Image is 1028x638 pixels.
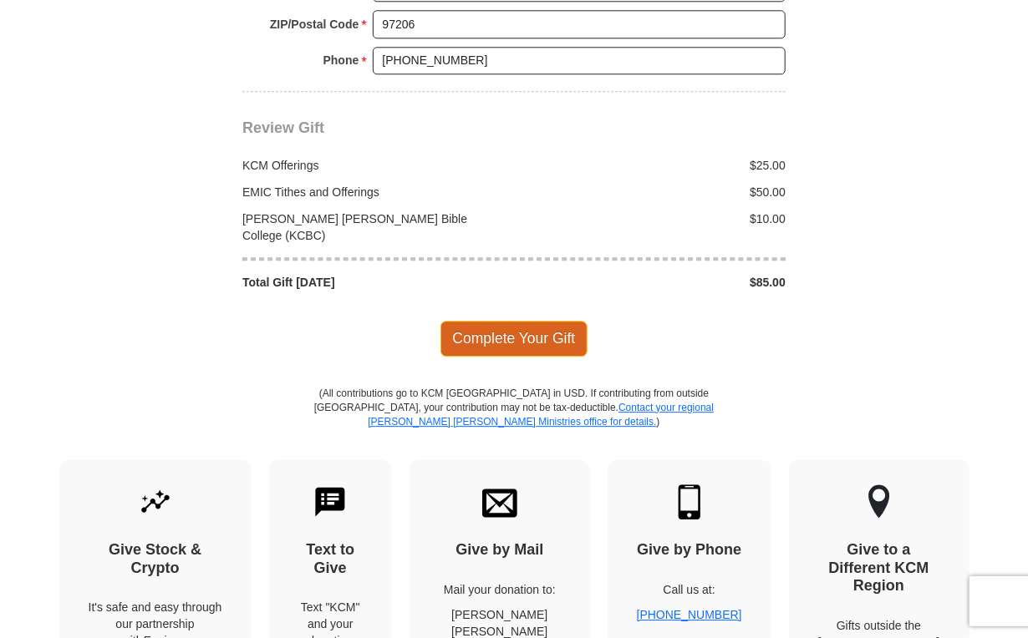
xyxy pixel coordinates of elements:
div: $10.00 [514,210,795,244]
img: mobile.svg [672,484,707,519]
p: Mail your donation to: [439,581,561,598]
img: give-by-stock.svg [138,484,173,519]
div: $25.00 [514,157,795,174]
p: (All contributions go to KCM [GEOGRAPHIC_DATA] in USD. If contributing from outside [GEOGRAPHIC_D... [313,387,715,459]
div: $50.00 [514,184,795,200]
img: other-region [868,484,891,519]
img: text-to-give.svg [313,484,348,519]
span: Review Gift [242,119,324,136]
div: Total Gift [DATE] [234,274,515,291]
h4: Give to a Different KCM Region [818,541,940,595]
h4: Give Stock & Crypto [89,541,222,577]
a: [PHONE_NUMBER] [637,608,742,621]
p: Call us at: [637,581,742,598]
div: $85.00 [514,274,795,291]
h4: Text to Give [298,541,364,577]
strong: Phone [323,48,359,72]
div: [PERSON_NAME] [PERSON_NAME] Bible College (KCBC) [234,210,515,244]
h4: Give by Phone [637,541,742,560]
strong: ZIP/Postal Code [270,13,359,36]
a: Contact your regional [PERSON_NAME] [PERSON_NAME] Ministries office for details. [368,402,714,428]
div: KCM Offerings [234,157,515,174]
span: Complete Your Gift [440,321,588,356]
div: EMIC Tithes and Offerings [234,184,515,200]
h4: Give by Mail [439,541,561,560]
img: envelope.svg [482,484,517,519]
